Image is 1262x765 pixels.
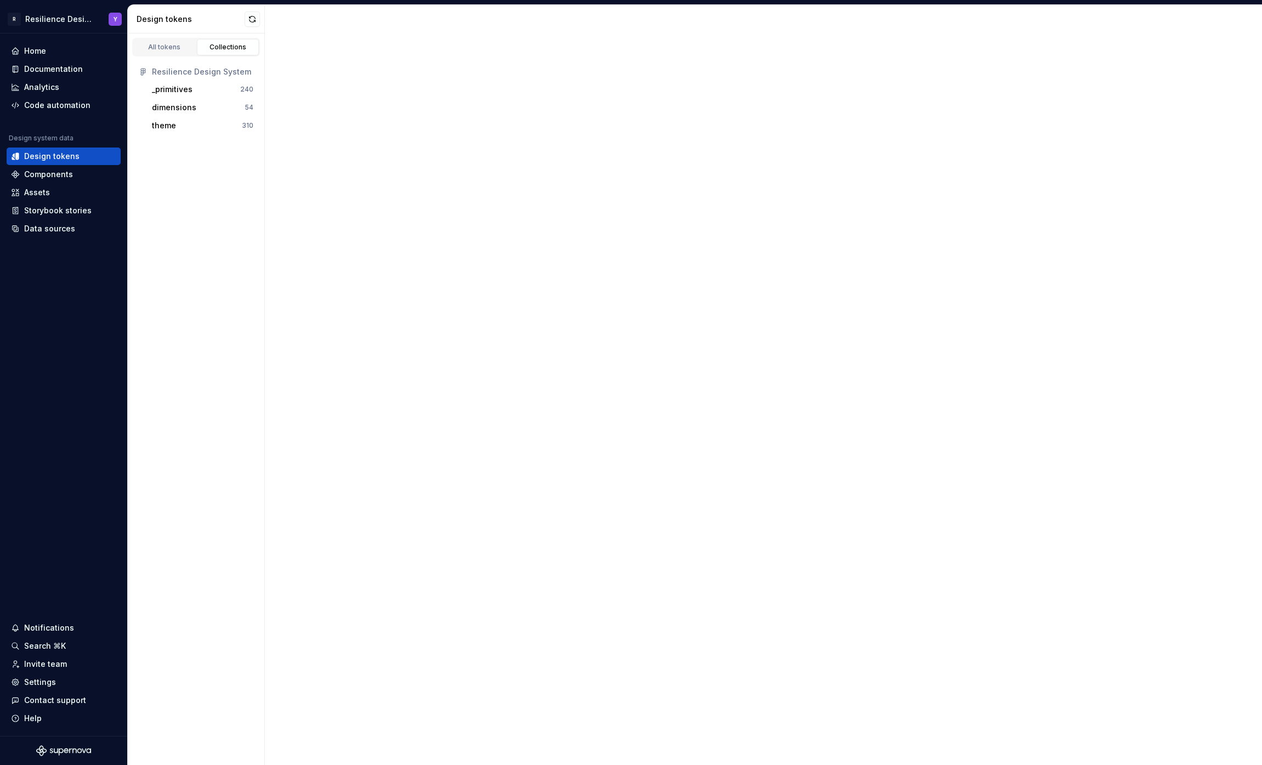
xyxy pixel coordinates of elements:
[242,121,253,130] div: 310
[240,85,253,94] div: 240
[152,66,253,77] div: Resilience Design System
[7,619,121,637] button: Notifications
[24,46,46,56] div: Home
[152,84,193,95] div: _primitives
[25,14,95,25] div: Resilience Design System
[24,82,59,93] div: Analytics
[7,42,121,60] a: Home
[7,655,121,673] a: Invite team
[24,622,74,633] div: Notifications
[7,148,121,165] a: Design tokens
[24,151,80,162] div: Design tokens
[7,97,121,114] a: Code automation
[24,205,92,216] div: Storybook stories
[245,103,253,112] div: 54
[7,184,121,201] a: Assets
[201,43,256,52] div: Collections
[24,100,90,111] div: Code automation
[7,60,121,78] a: Documentation
[2,7,125,31] button: RResilience Design SystemY
[24,695,86,706] div: Contact support
[152,120,176,131] div: theme
[7,692,121,709] button: Contact support
[24,659,67,670] div: Invite team
[137,43,192,52] div: All tokens
[152,102,196,113] div: dimensions
[24,169,73,180] div: Components
[7,710,121,727] button: Help
[148,117,258,134] button: theme310
[148,81,258,98] button: _primitives240
[7,673,121,691] a: Settings
[7,166,121,183] a: Components
[8,13,21,26] div: R
[7,637,121,655] button: Search ⌘K
[9,134,73,143] div: Design system data
[24,641,66,651] div: Search ⌘K
[7,220,121,237] a: Data sources
[24,187,50,198] div: Assets
[24,64,83,75] div: Documentation
[7,78,121,96] a: Analytics
[24,223,75,234] div: Data sources
[36,745,91,756] svg: Supernova Logo
[148,99,258,116] button: dimensions54
[24,677,56,688] div: Settings
[114,15,117,24] div: Y
[7,202,121,219] a: Storybook stories
[137,14,245,25] div: Design tokens
[24,713,42,724] div: Help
